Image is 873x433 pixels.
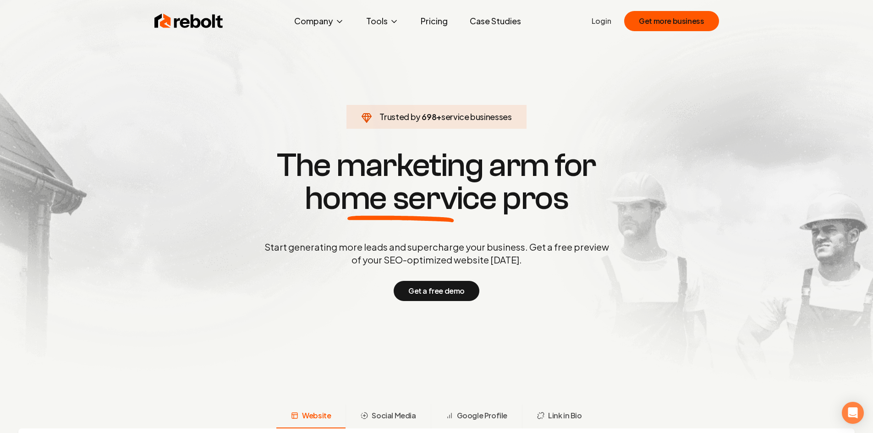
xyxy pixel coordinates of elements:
button: Get a free demo [394,281,479,301]
button: Website [276,405,346,428]
span: Social Media [372,410,416,421]
a: Pricing [413,12,455,30]
span: Trusted by [379,111,420,122]
a: Login [592,16,611,27]
a: Case Studies [462,12,528,30]
div: Open Intercom Messenger [842,402,864,424]
button: Tools [359,12,406,30]
span: Link in Bio [548,410,582,421]
p: Start generating more leads and supercharge your business. Get a free preview of your SEO-optimiz... [263,241,611,266]
button: Google Profile [431,405,522,428]
span: service businesses [441,111,512,122]
span: home service [305,182,497,215]
button: Get more business [624,11,719,31]
button: Social Media [346,405,430,428]
h1: The marketing arm for pros [217,149,657,215]
span: + [436,111,441,122]
button: Link in Bio [522,405,597,428]
span: 698 [422,110,436,123]
img: Rebolt Logo [154,12,223,30]
span: Website [302,410,331,421]
button: Company [287,12,351,30]
span: Google Profile [457,410,507,421]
